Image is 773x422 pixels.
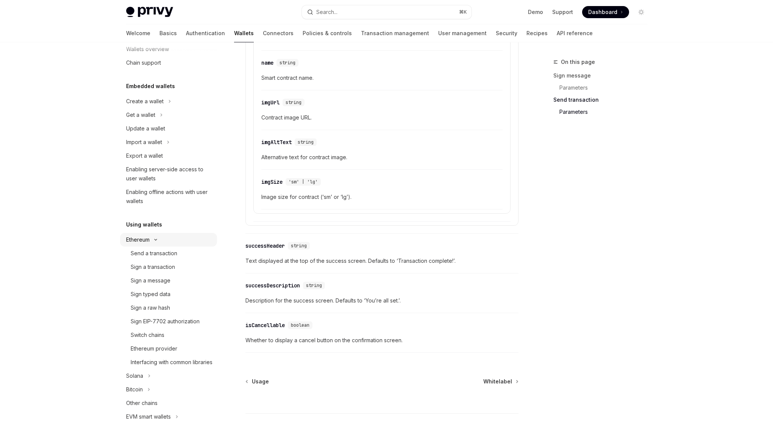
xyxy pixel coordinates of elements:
a: Interfacing with common libraries [120,355,217,369]
div: Send a transaction [131,249,177,258]
div: Switch chains [131,330,164,340]
a: Support [552,8,573,16]
div: EVM smart wallets [126,412,171,421]
span: string [286,99,301,105]
div: imgAltText [261,138,292,146]
a: Authentication [186,24,225,42]
div: Update a wallet [126,124,165,133]
div: Ethereum provider [131,344,177,353]
a: Whitelabel [483,378,518,385]
div: Sign a raw hash [131,303,170,312]
a: Export a wallet [120,149,217,163]
div: Chain support [126,58,161,67]
div: Sign a message [131,276,170,285]
a: Sign a transaction [120,260,217,274]
span: Usage [252,378,269,385]
span: On this page [561,57,595,67]
a: Welcome [126,24,150,42]
a: Wallets [234,24,254,42]
div: Sign EIP-7702 authorization [131,317,200,326]
span: string [280,60,295,66]
a: Security [496,24,517,42]
div: Search... [316,8,337,17]
span: string [291,243,307,249]
div: isCancellable [245,321,285,329]
a: Enabling offline actions with user wallets [120,185,217,208]
a: Send transaction [553,94,653,106]
div: Export a wallet [126,151,163,160]
a: Switch chains [120,328,217,342]
a: Recipes [526,24,548,42]
div: Other chains [126,399,158,408]
a: Enabling server-side access to user wallets [120,163,217,185]
div: Ethereum [126,235,150,244]
h5: Using wallets [126,220,162,229]
div: Enabling offline actions with user wallets [126,188,212,206]
span: Dashboard [588,8,617,16]
a: Sign a message [120,274,217,287]
span: 'sm' | 'lg' [289,179,318,185]
div: Sign typed data [131,290,170,299]
img: light logo [126,7,173,17]
h5: Embedded wallets [126,82,175,91]
a: User management [438,24,487,42]
a: Demo [528,8,543,16]
span: boolean [291,322,309,328]
a: Sign typed data [120,287,217,301]
a: Sign EIP-7702 authorization [120,315,217,328]
div: Sign a transaction [131,262,175,272]
div: Solana [126,371,143,380]
a: Transaction management [361,24,429,42]
a: Other chains [120,396,217,410]
div: imgUrl [261,99,280,106]
div: successDescription [245,282,300,289]
div: name [261,59,273,67]
a: API reference [557,24,593,42]
div: Bitcoin [126,385,143,394]
a: Chain support [120,56,217,70]
span: string [298,139,314,145]
span: Whether to display a cancel button on the confirmation screen. [245,336,518,345]
a: Sign a raw hash [120,301,217,315]
a: Send a transaction [120,247,217,260]
div: Enabling server-side access to user wallets [126,165,212,183]
a: Usage [246,378,269,385]
div: Interfacing with common libraries [131,358,212,367]
a: Sign message [553,70,653,82]
a: Dashboard [582,6,629,18]
div: imgSize [261,178,283,186]
span: Whitelabel [483,378,512,385]
span: Image size for contract (‘sm’ or ‘lg’). [261,192,503,202]
span: ⌘ K [459,9,467,15]
a: Update a wallet [120,122,217,135]
a: Ethereum provider [120,342,217,355]
span: Description for the success screen. Defaults to ‘You’re all set.’. [245,296,518,305]
a: Connectors [263,24,294,42]
span: Text displayed at the top of the success screen. Defaults to ‘Transaction complete!’. [245,256,518,265]
button: Search...⌘K [302,5,472,19]
span: Contract image URL. [261,113,503,122]
div: successHeader [245,242,285,250]
a: Parameters [559,82,653,94]
span: Smart contract name. [261,73,503,82]
span: string [306,282,322,289]
button: Toggle dark mode [635,6,647,18]
a: Parameters [559,106,653,118]
div: Import a wallet [126,138,162,147]
a: Policies & controls [303,24,352,42]
div: Get a wallet [126,110,155,119]
a: Basics [159,24,177,42]
div: Create a wallet [126,97,164,106]
span: Alternative text for contract image. [261,153,503,162]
